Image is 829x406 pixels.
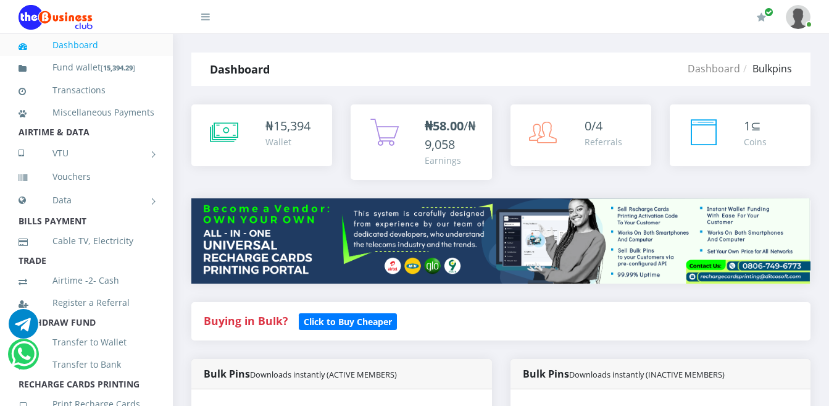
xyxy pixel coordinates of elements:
[11,349,36,369] a: Chat for support
[764,7,773,17] span: Renew/Upgrade Subscription
[204,313,288,328] strong: Buying in Bulk?
[425,117,464,134] b: ₦58.00
[19,350,154,379] a: Transfer to Bank
[19,163,154,191] a: Vouchers
[265,135,310,148] div: Wallet
[19,98,154,127] a: Miscellaneous Payments
[585,135,622,148] div: Referrals
[103,63,133,72] b: 15,394.29
[740,61,792,76] li: Bulkpins
[9,318,38,339] a: Chat for support
[19,185,154,216] a: Data
[304,316,392,328] b: Click to Buy Cheaper
[19,53,154,82] a: Fund wallet[15,394.29]
[19,5,93,30] img: Logo
[265,117,310,135] div: ₦
[351,104,491,180] a: ₦58.00/₦9,058 Earnings
[744,117,767,135] div: ⊆
[425,117,476,153] span: /₦9,058
[191,198,810,284] img: multitenant_rcp.png
[19,76,154,104] a: Transactions
[744,117,751,134] span: 1
[191,104,332,166] a: ₦15,394 Wallet
[585,117,602,134] span: 0/4
[19,328,154,357] a: Transfer to Wallet
[250,369,397,380] small: Downloads instantly (ACTIVE MEMBERS)
[19,138,154,169] a: VTU
[19,31,154,59] a: Dashboard
[204,367,397,381] strong: Bulk Pins
[210,62,270,77] strong: Dashboard
[688,62,740,75] a: Dashboard
[299,313,397,328] a: Click to Buy Cheaper
[101,63,135,72] small: [ ]
[19,266,154,295] a: Airtime -2- Cash
[425,154,479,167] div: Earnings
[744,135,767,148] div: Coins
[757,12,766,22] i: Renew/Upgrade Subscription
[569,369,725,380] small: Downloads instantly (INACTIVE MEMBERS)
[523,367,725,381] strong: Bulk Pins
[19,289,154,317] a: Register a Referral
[786,5,810,29] img: User
[19,227,154,255] a: Cable TV, Electricity
[510,104,651,166] a: 0/4 Referrals
[273,117,310,134] span: 15,394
